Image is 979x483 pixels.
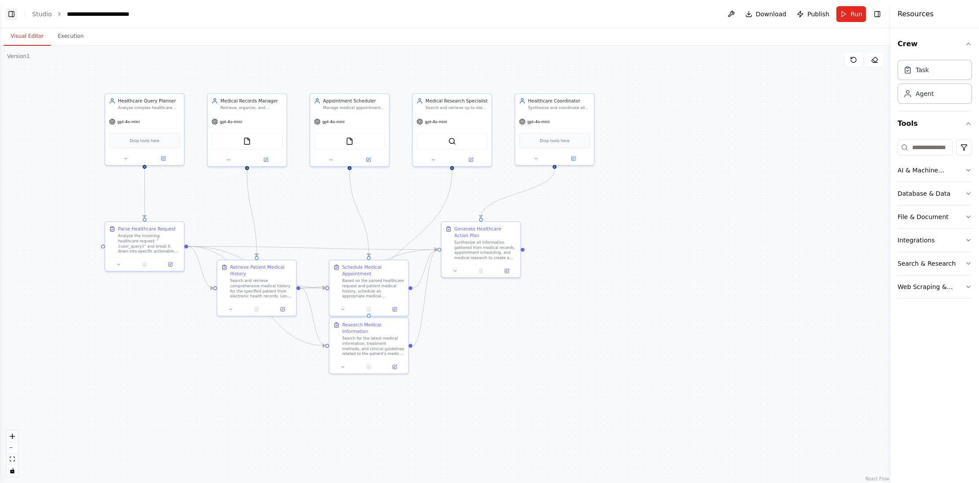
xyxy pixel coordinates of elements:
[4,27,51,46] button: Visual Editor
[515,93,595,165] div: Healthcare CoordinatorSynthesize and coordinate all healthcare information and actions from diffe...
[118,234,180,254] div: Analyze the incoming healthcare request: "{user_query}" and break it down into specific actionabl...
[145,155,181,162] button: Open in side panel
[528,106,590,111] div: Synthesize and coordinate all healthcare information and actions from different specialists to pr...
[221,98,283,104] div: Medical Records Manager
[528,98,590,104] div: Healthcare Coordinator
[130,137,159,144] span: Drop tools here
[425,119,447,124] span: gpt-4o-mini
[454,226,516,238] div: Generate Healthcare Action Plan
[118,226,176,232] div: Parse Healthcare Request
[898,159,972,182] button: AI & Machine Learning
[527,119,550,124] span: gpt-4o-mini
[118,98,180,104] div: Healthcare Query Planner
[898,189,950,198] div: Database & Data
[898,259,956,268] div: Search & Research
[346,137,353,145] img: FileReadTool
[836,6,866,22] button: Run
[366,170,456,314] g: Edge from e22ed3d7-ff46-4d40-b92e-dc27c8c83f29 to 1ad19535-f94a-4825-930f-f9334da40e1c
[898,282,965,291] div: Web Scraping & Browsing
[355,363,383,370] button: No output available
[454,240,516,260] div: Synthesize all information gathered from medical records, appointment scheduling, and medical res...
[7,53,30,60] div: Version 1
[188,243,213,291] g: Edge from 5c3c9163-26ca-4f80-bbfb-bbab00e4348e to 84469939-89cf-493e-af50-db5ef61df5fd
[540,137,569,144] span: Drop tools here
[898,182,972,205] button: Database & Data
[898,275,972,298] button: Web Scraping & Browsing
[243,137,251,145] img: FileReadTool
[871,8,883,20] button: Hide right sidebar
[850,10,862,18] span: Run
[7,454,18,465] button: fit view
[51,27,91,46] button: Execution
[141,169,148,218] g: Edge from 11454e57-dab6-46f3-a716-315185ecc55d to 5c3c9163-26ca-4f80-bbfb-bbab00e4348e
[448,137,456,145] img: SerperDevTool
[7,431,18,476] div: React Flow controls
[441,221,521,278] div: Generate Healthcare Action PlanSynthesize all information gathered from medical records, appointm...
[426,106,488,111] div: Search and retrieve up-to-date medical information about diseases, treatments, and clinical guide...
[323,98,385,104] div: Appointment Scheduler
[898,229,972,252] button: Integrations
[207,93,287,167] div: Medical Records ManagerRetrieve, organize, and summarize patient medical histories from electroni...
[898,32,972,56] button: Crew
[342,278,404,299] div: Based on the parsed healthcare request and patient medical history, schedule an appropriate medic...
[898,9,934,19] h4: Resources
[342,336,404,356] div: Search for the latest medical information, treatment methods, and clinical guidelines related to ...
[412,246,438,291] g: Edge from c5cf774a-2300-4678-884b-1dd6a4f86456 to f1ad51a6-72fc-4d80-86c5-95d722e4ebf1
[32,11,52,18] a: Studio
[104,93,184,165] div: Healthcare Query PlannerAnalyze complex healthcare requests from patients or staff and decompose ...
[5,8,18,20] button: Show left sidebar
[346,170,372,256] g: Edge from 2e27dd63-a936-4b8d-b6fa-a79ece7ab3ba to c5cf774a-2300-4678-884b-1dd6a4f86456
[7,465,18,476] button: toggle interactivity
[898,166,965,175] div: AI & Machine Learning
[898,205,972,228] button: File & Document
[248,156,284,164] button: Open in side panel
[898,56,972,111] div: Crew
[478,169,558,218] g: Edge from 7b7879b5-b9b5-4884-b5ac-6e6103d27014 to f1ad51a6-72fc-4d80-86c5-95d722e4ebf1
[217,260,297,316] div: Retrieve Patient Medical HistorySearch and retrieve comprehensive medical history for the specifi...
[230,264,292,277] div: Retrieve Patient Medical History
[756,10,787,18] span: Download
[220,119,242,124] span: gpt-4o-mini
[323,106,385,111] div: Manage medical appointment booking by checking doctor availability, matching patient needs with a...
[32,10,151,18] nav: breadcrumb
[104,221,184,271] div: Parse Healthcare RequestAnalyze the incoming healthcare request: "{user_query}" and break it down...
[329,317,409,374] div: Research Medical InformationSearch for the latest medical information, treatment methods, and cli...
[188,243,437,253] g: Edge from 5c3c9163-26ca-4f80-bbfb-bbab00e4348e to f1ad51a6-72fc-4d80-86c5-95d722e4ebf1
[807,10,829,18] span: Publish
[898,252,972,275] button: Search & Research
[118,106,180,111] div: Analyze complex healthcare requests from patients or staff and decompose them into sequential, ac...
[898,212,949,221] div: File & Document
[467,267,495,274] button: No output available
[916,89,934,98] div: Agent
[898,236,935,245] div: Integrations
[865,476,889,481] a: React Flow attribution
[426,98,488,104] div: Medical Research Specialist
[230,278,292,299] div: Search and retrieve comprehensive medical history for the specified patient from electronic healt...
[309,93,390,167] div: Appointment SchedulerManage medical appointment booking by checking doctor availability, matching...
[300,285,325,349] g: Edge from 84469939-89cf-493e-af50-db5ef61df5fd to 1ad19535-f94a-4825-930f-f9334da40e1c
[272,305,294,313] button: Open in side panel
[453,156,489,164] button: Open in side panel
[898,136,972,306] div: Tools
[355,305,383,313] button: No output available
[7,431,18,442] button: zoom in
[322,119,345,124] span: gpt-4o-mini
[793,6,833,22] button: Publish
[412,93,492,167] div: Medical Research SpecialistSearch and retrieve up-to-date medical information about diseases, tre...
[916,66,929,74] div: Task
[131,260,158,268] button: No output available
[7,442,18,454] button: zoom out
[118,119,140,124] span: gpt-4o-mini
[243,305,270,313] button: No output available
[342,322,404,334] div: Research Medical Information
[412,246,438,349] g: Edge from 1ad19535-f94a-4825-930f-f9334da40e1c to f1ad51a6-72fc-4d80-86c5-95d722e4ebf1
[496,267,518,274] button: Open in side panel
[384,305,406,313] button: Open in side panel
[244,170,260,256] g: Edge from 7cd2a6b1-799d-44e8-997c-6c04c9b8c389 to 84469939-89cf-493e-af50-db5ef61df5fd
[159,260,181,268] button: Open in side panel
[221,106,283,111] div: Retrieve, organize, and summarize patient medical histories from electronic health records. Extra...
[898,111,972,136] button: Tools
[342,264,404,277] div: Schedule Medical Appointment
[742,6,790,22] button: Download
[555,155,591,162] button: Open in side panel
